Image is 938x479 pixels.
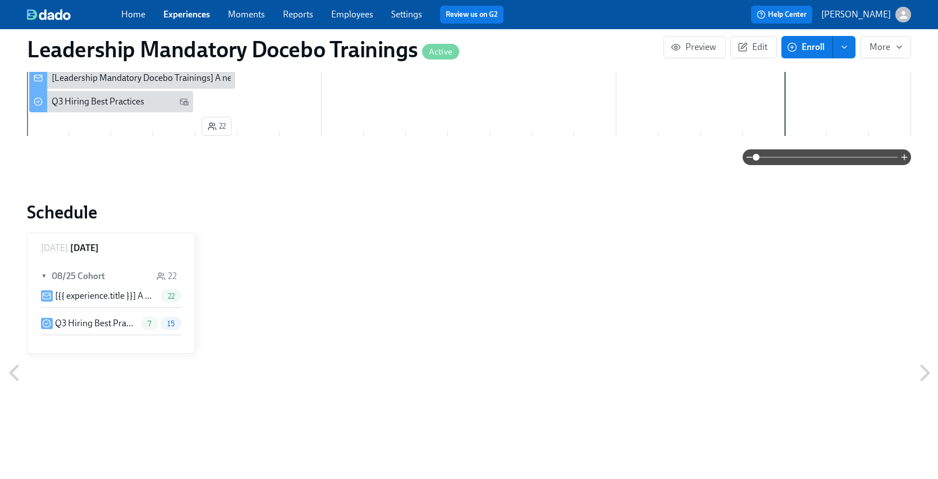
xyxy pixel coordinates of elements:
button: Review us on G2 [440,6,504,24]
div: Q3 Hiring Best Practices [29,91,193,112]
a: Experiences [163,9,210,20]
img: dado [27,9,71,20]
a: Moments [228,9,265,20]
span: Enroll [789,42,825,53]
button: Help Center [751,6,812,24]
a: Review us on G2 [446,9,498,20]
p: Q3 Hiring Best Practices [55,317,137,330]
a: Home [121,9,145,20]
h1: Leadership Mandatory Docebo Trainings [27,36,459,63]
span: ▼ [41,270,49,282]
p: [{{ experience.title }}] A new experience starts [DATE]! [55,290,157,302]
p: [PERSON_NAME] [821,8,891,21]
span: Preview [673,42,716,53]
h6: [DATE] [70,242,99,254]
button: 22 [202,117,232,136]
span: More [870,42,902,53]
p: [DATE] [41,242,68,254]
a: Employees [331,9,373,20]
h2: Schedule [27,201,911,223]
a: dado [27,9,121,20]
button: [PERSON_NAME] [821,7,911,22]
button: More [860,36,911,58]
h6: 08/25 Cohort [52,270,105,282]
a: Settings [391,9,422,20]
span: Help Center [757,9,807,20]
div: [Leadership Mandatory Docebo Trainings] A new experience starts [DATE]! [52,72,336,84]
span: 15 [161,320,181,328]
div: 22 [157,270,177,282]
div: Q3 Hiring Best Practices [52,95,144,108]
span: 22 [208,121,226,132]
span: 7 [141,320,158,328]
span: Active [422,48,459,56]
span: 22 [161,292,181,300]
button: Enroll [781,36,833,58]
span: Edit [740,42,767,53]
svg: Work Email [180,97,189,106]
div: [Leadership Mandatory Docebo Trainings] A new experience starts [DATE]! [29,67,235,89]
a: Reports [283,9,313,20]
button: Preview [664,36,726,58]
button: enroll [833,36,855,58]
button: Edit [730,36,777,58]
